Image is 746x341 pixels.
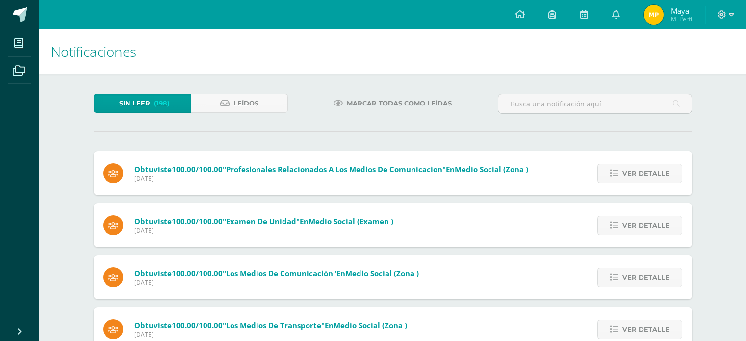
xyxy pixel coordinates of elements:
[671,15,694,23] span: Mi Perfil
[134,164,528,174] span: Obtuviste en
[622,268,669,287] span: Ver detalle
[644,5,664,25] img: 44b7386e2150bafe6f75c9566b169429.png
[134,226,393,235] span: [DATE]
[172,320,223,330] span: 100.00/100.00
[134,278,419,287] span: [DATE]
[134,330,407,339] span: [DATE]
[309,216,393,226] span: Medio Social (Examen )
[172,268,223,278] span: 100.00/100.00
[321,94,464,113] a: Marcar todas como leídas
[191,94,288,113] a: Leídos
[347,94,452,112] span: Marcar todas como leídas
[622,164,669,183] span: Ver detalle
[223,164,446,174] span: "profesionales relacionados a los medios de comunicacion"
[233,94,258,112] span: Leídos
[119,94,150,112] span: Sin leer
[455,164,528,174] span: Medio Social (Zona )
[622,216,669,235] span: Ver detalle
[134,216,393,226] span: Obtuviste en
[622,320,669,339] span: Ver detalle
[154,94,170,112] span: (198)
[671,6,694,16] span: Maya
[134,268,419,278] span: Obtuviste en
[223,320,325,330] span: "los medios de transporte"
[223,216,300,226] span: "Examen de unidad"
[94,94,191,113] a: Sin leer(198)
[172,216,223,226] span: 100.00/100.00
[51,42,136,61] span: Notificaciones
[345,268,419,278] span: Medio Social (Zona )
[223,268,336,278] span: "los medios de comunicación"
[334,320,407,330] span: Medio Social (Zona )
[134,174,528,183] span: [DATE]
[498,94,692,113] input: Busca una notificación aquí
[134,320,407,330] span: Obtuviste en
[172,164,223,174] span: 100.00/100.00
